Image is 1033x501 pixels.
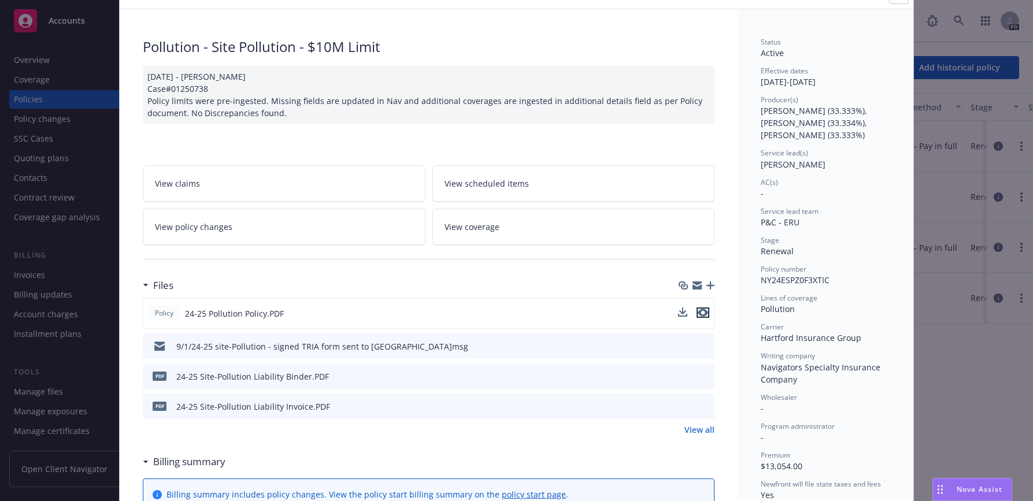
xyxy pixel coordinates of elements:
span: View scheduled items [445,177,529,190]
span: [PERSON_NAME] (33.333%), [PERSON_NAME] (33.334%), [PERSON_NAME] (33.333%) [761,105,869,140]
span: Wholesaler [761,392,797,402]
div: 24-25 Site-Pollution Liability Binder.PDF [176,370,329,383]
span: Service lead(s) [761,148,808,158]
span: Stage [761,235,779,245]
span: - [761,432,764,443]
button: preview file [697,307,709,318]
h3: Billing summary [153,454,225,469]
span: PDF [153,402,166,410]
div: Billing summary includes policy changes. View the policy start billing summary on the . [166,488,568,500]
span: Service lead team [761,206,819,216]
span: Carrier [761,322,784,332]
span: Lines of coverage [761,293,817,303]
span: - [761,403,764,414]
div: Pollution - Site Pollution - $10M Limit [143,37,714,57]
a: View coverage [432,209,715,245]
button: download file [681,340,690,352]
div: 9/1/24-25 site-Pollution - signed TRIA form sent to [GEOGRAPHIC_DATA]msg [176,340,468,352]
div: [DATE] - [PERSON_NAME] Case#01250738 Policy limits were pre-ingested. Missing fields are updated ... [143,66,714,124]
span: Pollution [761,303,795,314]
button: download file [681,400,690,413]
span: [PERSON_NAME] [761,159,825,170]
span: Status [761,37,781,47]
div: Files [143,278,173,293]
span: Active [761,47,784,58]
a: View all [684,424,714,436]
span: Producer(s) [761,95,798,105]
span: Effective dates [761,66,808,76]
a: View claims [143,165,425,202]
span: Yes [761,489,774,500]
button: preview file [699,400,710,413]
div: [DATE] - [DATE] [761,66,890,88]
span: Policy [153,308,176,318]
span: Program administrator [761,421,835,431]
div: Billing summary [143,454,225,469]
a: View scheduled items [432,165,715,202]
span: Nova Assist [957,484,1002,494]
a: View policy changes [143,209,425,245]
button: preview file [699,340,710,352]
span: Renewal [761,246,794,257]
span: Writing company [761,351,815,361]
div: Drag to move [933,478,947,500]
button: download file [681,370,690,383]
span: $13,054.00 [761,461,802,472]
button: preview file [697,307,709,320]
span: Policy number [761,264,806,274]
span: - [761,188,764,199]
button: preview file [699,370,710,383]
span: NY24ESPZ0F3XTIC [761,274,830,285]
div: 24-25 Site-Pollution Liability Invoice.PDF [176,400,330,413]
span: View coverage [445,221,499,233]
span: View policy changes [155,221,232,233]
span: P&C - ERU [761,217,799,228]
span: Navigators Specialty Insurance Company [761,362,883,385]
span: AC(s) [761,177,778,187]
h3: Files [153,278,173,293]
button: Nova Assist [932,478,1012,501]
span: View claims [155,177,200,190]
button: download file [678,307,687,320]
span: 24-25 Pollution Policy.PDF [185,307,284,320]
span: Hartford Insurance Group [761,332,861,343]
a: policy start page [502,489,566,500]
button: download file [678,307,687,317]
span: Newfront will file state taxes and fees [761,479,881,489]
span: PDF [153,372,166,380]
span: Premium [761,450,790,460]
